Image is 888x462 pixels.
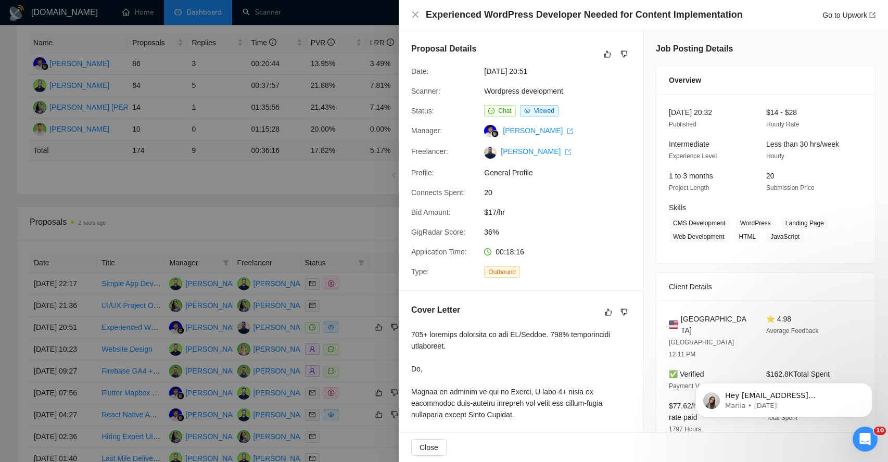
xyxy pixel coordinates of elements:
[484,66,640,77] span: [DATE] 20:51
[426,8,743,21] h4: Experienced WordPress Developer Needed for Content Implementation
[411,248,467,256] span: Application Time:
[618,306,630,318] button: dislike
[669,426,701,433] span: 1797 Hours
[501,147,571,156] a: [PERSON_NAME] export
[669,152,717,160] span: Experience Level
[669,184,709,191] span: Project Length
[420,442,438,453] span: Close
[411,126,442,135] span: Manager:
[735,231,760,242] span: HTML
[669,370,704,378] span: ✅ Verified
[736,217,775,229] span: WordPress
[411,228,465,236] span: GigRadar Score:
[766,231,804,242] span: JavaScript
[669,74,701,86] span: Overview
[620,308,628,316] span: dislike
[411,267,429,276] span: Type:
[411,439,447,456] button: Close
[669,121,696,128] span: Published
[491,130,499,137] img: gigradar-bm.png
[766,327,819,335] span: Average Feedback
[498,107,511,114] span: Chat
[565,149,571,155] span: export
[411,304,460,316] h5: Cover Letter
[766,184,815,191] span: Submission Price
[766,315,791,323] span: ⭐ 4.98
[822,11,876,19] a: Go to Upworkexport
[411,43,476,55] h5: Proposal Details
[411,208,451,216] span: Bid Amount:
[484,266,520,278] span: Outbound
[669,140,709,148] span: Intermediate
[411,10,420,19] button: Close
[618,48,630,60] button: dislike
[680,361,888,434] iframe: Intercom notifications message
[766,108,797,117] span: $14 - $28
[853,427,878,452] iframe: Intercom live chat
[484,248,491,255] span: clock-circle
[874,427,886,435] span: 10
[669,339,734,358] span: [GEOGRAPHIC_DATA] 12:11 PM
[411,169,434,177] span: Profile:
[567,128,573,134] span: export
[484,187,640,198] span: 20
[656,43,733,55] h5: Job Posting Details
[669,402,735,421] span: $77.62/hr avg hourly rate paid
[620,50,628,58] span: dislike
[484,167,640,178] span: General Profile
[669,172,713,180] span: 1 to 3 months
[669,319,678,330] img: 🇺🇸
[601,48,614,60] button: like
[411,147,448,156] span: Freelancer:
[604,50,611,58] span: like
[669,203,686,212] span: Skills
[488,108,494,114] span: message
[605,308,612,316] span: like
[766,121,799,128] span: Hourly Rate
[669,217,730,229] span: CMS Development
[766,152,784,160] span: Hourly
[411,67,428,75] span: Date:
[411,107,434,115] span: Status:
[496,248,524,256] span: 00:18:16
[669,108,712,117] span: [DATE] 20:32
[669,231,729,242] span: Web Development
[669,273,862,301] div: Client Details
[681,313,750,336] span: [GEOGRAPHIC_DATA]
[484,146,497,159] img: c19k6rPKKf23Vv_fohRBqn9BWaApi7jrVEt0PGN7KwVKw9rU7j_cg0tV_3rcw60u6f
[411,188,465,197] span: Connects Spent:
[411,87,440,95] span: Scanner:
[869,12,876,18] span: export
[534,107,554,114] span: Viewed
[766,172,775,180] span: 20
[484,226,640,238] span: 36%
[484,207,640,218] span: $17/hr
[411,10,420,19] span: close
[766,140,839,148] span: Less than 30 hrs/week
[781,217,828,229] span: Landing Page
[524,108,530,114] span: eye
[602,306,615,318] button: like
[484,87,563,95] a: Wordpress development
[669,382,726,390] span: Payment Verification
[503,126,573,135] a: [PERSON_NAME] export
